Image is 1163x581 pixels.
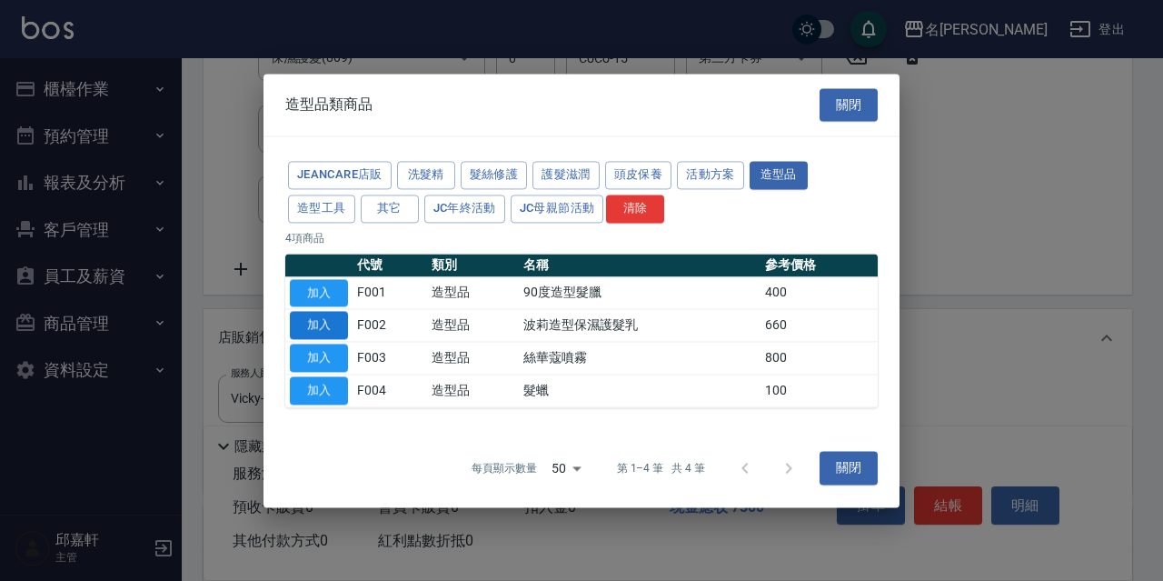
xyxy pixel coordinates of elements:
[285,230,878,246] p: 4 項商品
[427,342,520,375] td: 造型品
[760,375,878,407] td: 100
[760,276,878,309] td: 400
[519,342,760,375] td: 絲華蔻噴霧
[290,312,348,340] button: 加入
[427,375,520,407] td: 造型品
[760,254,878,277] th: 參考價格
[820,88,878,122] button: 關閉
[519,309,760,342] td: 波莉造型保濕護髮乳
[617,460,705,476] p: 第 1–4 筆 共 4 筆
[290,344,348,372] button: 加入
[544,444,588,493] div: 50
[353,254,427,277] th: 代號
[427,276,520,309] td: 造型品
[605,161,672,189] button: 頭皮保養
[760,309,878,342] td: 660
[353,342,427,375] td: F003
[519,254,760,277] th: 名稱
[353,375,427,407] td: F004
[677,161,744,189] button: 活動方案
[519,375,760,407] td: 髮蠟
[760,342,878,375] td: 800
[472,460,537,476] p: 每頁顯示數量
[461,161,528,189] button: 髮絲修護
[361,195,419,223] button: 其它
[285,95,373,114] span: 造型品類商品
[424,195,505,223] button: JC年終活動
[750,161,808,189] button: 造型品
[290,376,348,405] button: 加入
[606,195,664,223] button: 清除
[288,161,392,189] button: JeanCare店販
[427,254,520,277] th: 類別
[511,195,604,223] button: JC母親節活動
[288,195,355,223] button: 造型工具
[427,309,520,342] td: 造型品
[397,161,455,189] button: 洗髮精
[353,276,427,309] td: F001
[519,276,760,309] td: 90度造型髮臘
[532,161,600,189] button: 護髮滋潤
[820,452,878,486] button: 關閉
[290,279,348,307] button: 加入
[353,309,427,342] td: F002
